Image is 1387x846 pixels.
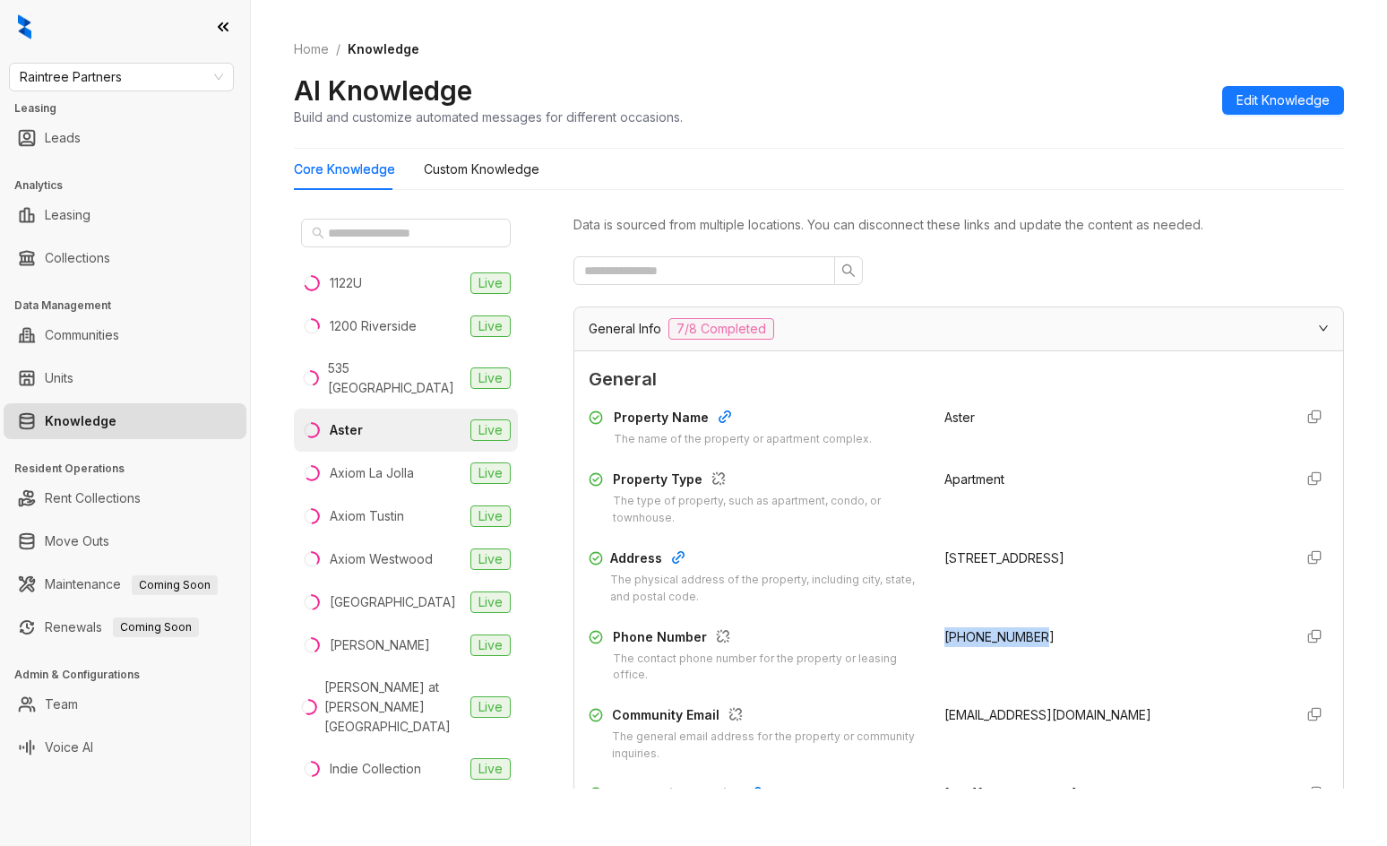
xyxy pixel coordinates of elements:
[324,678,463,737] div: [PERSON_NAME] at [PERSON_NAME][GEOGRAPHIC_DATA]
[45,197,90,233] a: Leasing
[4,523,246,559] li: Move Outs
[45,403,116,439] a: Knowledge
[424,160,539,179] div: Custom Knowledge
[612,729,923,763] div: The general email address for the property or community inquiries.
[290,39,332,59] a: Home
[330,506,404,526] div: Axiom Tustin
[470,696,511,718] span: Live
[944,786,1077,801] span: [URL][DOMAIN_NAME]
[470,634,511,656] span: Live
[470,505,511,527] span: Live
[470,462,511,484] span: Live
[4,729,246,765] li: Voice AI
[45,609,199,645] a: RenewalsComing Soon
[613,470,923,493] div: Property Type
[944,548,1279,568] div: [STREET_ADDRESS]
[14,461,250,477] h3: Resident Operations
[330,592,456,612] div: [GEOGRAPHIC_DATA]
[4,120,246,156] li: Leads
[312,227,324,239] span: search
[348,41,419,56] span: Knowledge
[944,707,1151,722] span: [EMAIL_ADDRESS][DOMAIN_NAME]
[470,419,511,441] span: Live
[4,566,246,602] li: Maintenance
[45,240,110,276] a: Collections
[336,39,340,59] li: /
[20,64,223,91] span: Raintree Partners
[4,360,246,396] li: Units
[613,651,923,685] div: The contact phone number for the property or leasing office.
[45,480,141,516] a: Rent Collections
[45,686,78,722] a: Team
[613,493,923,527] div: The type of property, such as apartment, condo, or townhouse.
[613,627,923,651] div: Phone Number
[330,420,363,440] div: Aster
[4,686,246,722] li: Team
[841,263,856,278] span: search
[45,523,109,559] a: Move Outs
[328,358,463,398] div: 535 [GEOGRAPHIC_DATA]
[18,14,31,39] img: logo
[470,591,511,613] span: Live
[330,759,421,779] div: Indie Collection
[668,318,774,340] span: 7/8 Completed
[4,480,246,516] li: Rent Collections
[294,160,395,179] div: Core Knowledge
[574,307,1343,350] div: General Info7/8 Completed
[589,366,1329,393] span: General
[1318,323,1329,333] span: expanded
[610,548,923,572] div: Address
[610,572,923,606] div: The physical address of the property, including city, state, and postal code.
[1222,86,1344,115] button: Edit Knowledge
[944,629,1055,644] span: [PHONE_NUMBER]
[4,609,246,645] li: Renewals
[330,635,430,655] div: [PERSON_NAME]
[45,360,73,396] a: Units
[45,317,119,353] a: Communities
[944,410,975,425] span: Aster
[113,617,199,637] span: Coming Soon
[132,575,218,595] span: Coming Soon
[944,471,1004,487] span: Apartment
[573,215,1344,235] div: Data is sourced from multiple locations. You can disconnect these links and update the content as...
[14,177,250,194] h3: Analytics
[4,403,246,439] li: Knowledge
[4,197,246,233] li: Leasing
[470,548,511,570] span: Live
[14,667,250,683] h3: Admin & Configurations
[45,729,93,765] a: Voice AI
[330,273,362,293] div: 1122U
[4,240,246,276] li: Collections
[589,319,661,339] span: General Info
[470,315,511,337] span: Live
[614,431,872,448] div: The name of the property or apartment complex.
[294,73,472,108] h2: AI Knowledge
[330,316,417,336] div: 1200 Riverside
[470,272,511,294] span: Live
[614,784,890,807] div: Community Website
[4,317,246,353] li: Communities
[330,463,414,483] div: Axiom La Jolla
[14,100,250,117] h3: Leasing
[614,408,872,431] div: Property Name
[470,367,511,389] span: Live
[330,549,433,569] div: Axiom Westwood
[45,120,81,156] a: Leads
[1236,91,1330,110] span: Edit Knowledge
[612,705,923,729] div: Community Email
[14,298,250,314] h3: Data Management
[294,108,683,126] div: Build and customize automated messages for different occasions.
[470,758,511,780] span: Live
